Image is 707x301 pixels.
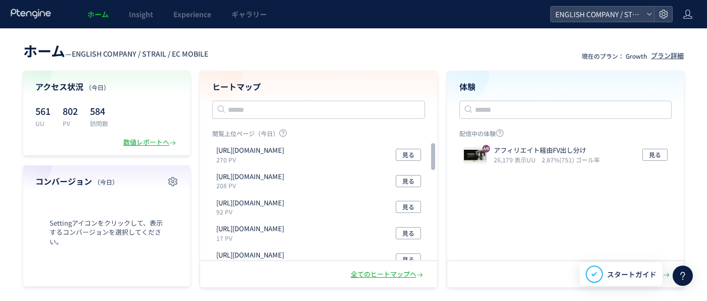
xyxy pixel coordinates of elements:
[216,207,288,216] p: 92 PV
[216,181,288,190] p: 208 PV
[85,83,110,92] span: （今日）
[494,146,596,155] p: アフィリエイト経由FV出し分け
[402,201,414,213] span: 見る
[351,270,425,279] div: 全てのヒートマップへ
[90,103,108,119] p: 584
[459,81,672,93] h4: 体験
[212,81,425,93] h4: ヒートマップ
[231,9,267,19] span: ギャラリー
[129,9,153,19] span: Insight
[552,7,642,22] span: ENGLISH COMPANY / STRAIL / EC MOBILE
[542,155,600,164] i: 2.87%(751) ゴール率
[23,40,208,61] div: —
[212,129,425,142] p: 閲覧上位ページ（今日）
[35,81,178,93] h4: アクセス状況
[459,129,672,142] p: 配信中の体験
[396,201,421,213] button: 見る
[216,155,288,164] p: 270 PV
[90,119,108,127] p: 訪問数
[72,49,208,59] span: ENGLISH COMPANY / STRAIL / EC MOBILE
[607,269,656,280] span: スタートガイド
[87,9,109,19] span: ホーム
[216,172,284,182] p: https://strail-english.jp/ad-06/
[63,103,78,119] p: 802
[494,155,540,164] i: 26,179 表示UU
[396,227,421,239] button: 見る
[396,149,421,161] button: 見る
[216,146,284,155] p: https://strail-english.jp/
[651,51,684,61] div: プラン詳細
[582,52,647,60] p: 現在のプラン： Growth
[35,219,178,247] span: Settingアイコンをクリックして、表示するコンバージョンを選択してください。
[402,149,414,161] span: 見る
[35,176,178,187] h4: コンバージョン
[63,119,78,127] p: PV
[649,149,661,161] span: 見る
[173,9,211,19] span: Experience
[94,178,118,186] span: （今日）
[35,119,51,127] p: UU
[464,149,486,163] img: 920fe4fbd6425a842ced2e53801b7d551711446421274.jpeg
[216,198,284,208] p: https://englishcompany.jp/
[35,103,51,119] p: 561
[216,260,288,269] p: 16 PV
[123,138,178,147] div: 数値レポートへ
[396,175,421,187] button: 見る
[642,149,668,161] button: 見る
[216,250,284,260] p: https://strail-english.jp/application/
[216,224,284,234] p: https://englishcompany.jp/course/personal/
[23,40,65,61] span: ホーム
[402,253,414,266] span: 見る
[402,227,414,239] span: 見る
[216,234,288,242] p: 17 PV
[396,253,421,266] button: 見る
[402,175,414,187] span: 見る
